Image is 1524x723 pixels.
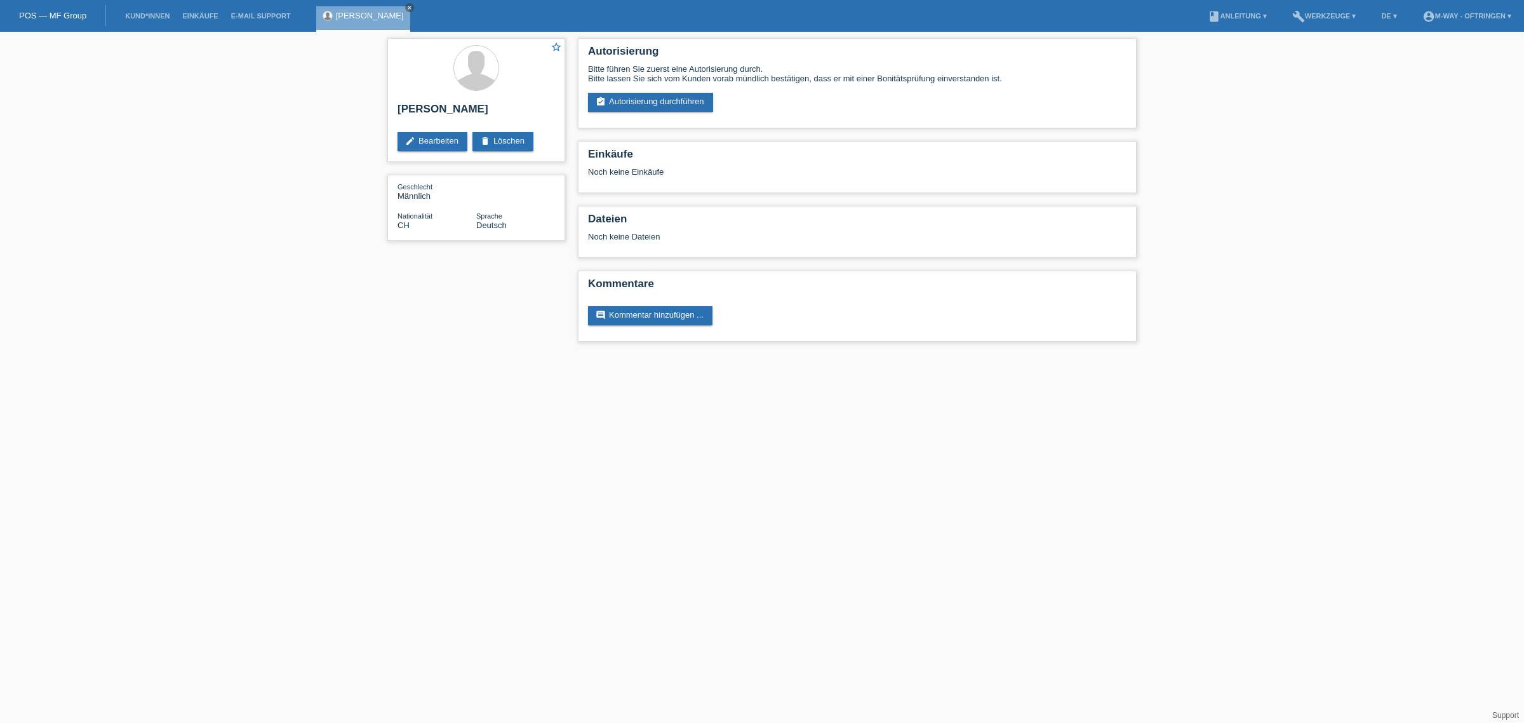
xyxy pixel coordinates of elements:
[1292,10,1305,23] i: build
[588,213,1126,232] h2: Dateien
[336,11,404,20] a: [PERSON_NAME]
[588,278,1126,297] h2: Kommentare
[398,103,555,122] h2: [PERSON_NAME]
[1375,12,1403,20] a: DE ▾
[1201,12,1273,20] a: bookAnleitung ▾
[476,220,507,230] span: Deutsch
[406,4,413,11] i: close
[551,41,562,55] a: star_border
[551,41,562,53] i: star_border
[588,45,1126,64] h2: Autorisierung
[596,310,606,320] i: comment
[1208,10,1220,23] i: book
[476,212,502,220] span: Sprache
[225,12,297,20] a: E-Mail Support
[472,132,533,151] a: deleteLöschen
[588,167,1126,186] div: Noch keine Einkäufe
[588,148,1126,167] h2: Einkäufe
[398,220,410,230] span: Schweiz
[1416,12,1518,20] a: account_circlem-way - Oftringen ▾
[398,182,476,201] div: Männlich
[1286,12,1363,20] a: buildWerkzeuge ▾
[1422,10,1435,23] i: account_circle
[19,11,86,20] a: POS — MF Group
[588,306,712,325] a: commentKommentar hinzufügen ...
[588,93,713,112] a: assignment_turned_inAutorisierung durchführen
[596,97,606,107] i: assignment_turned_in
[119,12,176,20] a: Kund*innen
[398,212,432,220] span: Nationalität
[1492,711,1519,720] a: Support
[405,136,415,146] i: edit
[588,64,1126,83] div: Bitte führen Sie zuerst eine Autorisierung durch. Bitte lassen Sie sich vom Kunden vorab mündlich...
[480,136,490,146] i: delete
[176,12,224,20] a: Einkäufe
[405,3,414,12] a: close
[398,183,432,191] span: Geschlecht
[398,132,467,151] a: editBearbeiten
[588,232,976,241] div: Noch keine Dateien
